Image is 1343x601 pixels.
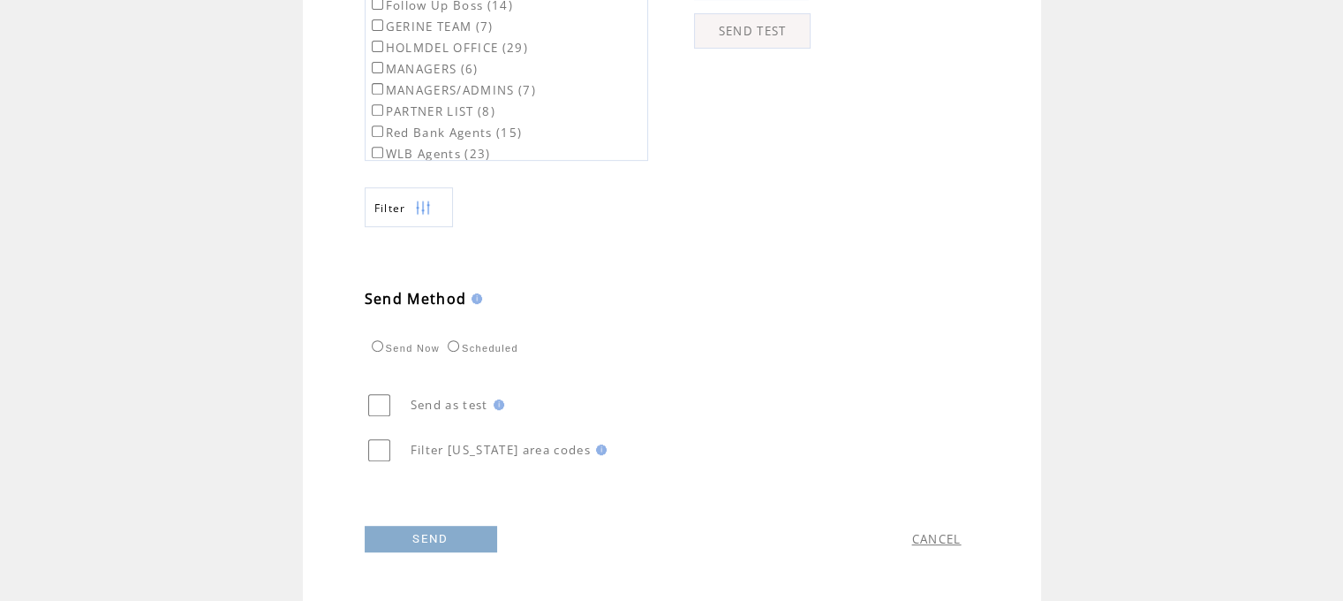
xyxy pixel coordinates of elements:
[372,19,383,31] input: GERINE TEAM (7)
[372,147,383,158] input: WLB Agents (23)
[372,62,383,73] input: MANAGERS (6)
[443,343,518,354] label: Scheduled
[374,201,406,216] span: Show filters
[368,40,528,56] label: HOLMDEL OFFICE (29)
[448,340,459,352] input: Scheduled
[372,104,383,116] input: PARTNER LIST (8)
[415,188,431,228] img: filters.png
[368,19,494,34] label: GERINE TEAM (7)
[488,399,504,410] img: help.gif
[368,146,491,162] label: WLB Agents (23)
[365,187,453,227] a: Filter
[411,442,591,458] span: Filter [US_STATE] area codes
[411,397,488,413] span: Send as test
[368,82,536,98] label: MANAGERS/ADMINS (7)
[912,531,962,547] a: CANCEL
[365,289,467,308] span: Send Method
[372,41,383,52] input: HOLMDEL OFFICE (29)
[694,13,811,49] a: SEND TEST
[372,340,383,352] input: Send Now
[372,83,383,95] input: MANAGERS/ADMINS (7)
[591,445,607,455] img: help.gif
[368,125,523,141] label: Red Bank Agents (15)
[365,526,497,552] a: SEND
[367,343,440,354] label: Send Now
[368,61,479,77] label: MANAGERS (6)
[368,103,495,119] label: PARTNER LIST (8)
[372,126,383,137] input: Red Bank Agents (15)
[466,293,482,304] img: help.gif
